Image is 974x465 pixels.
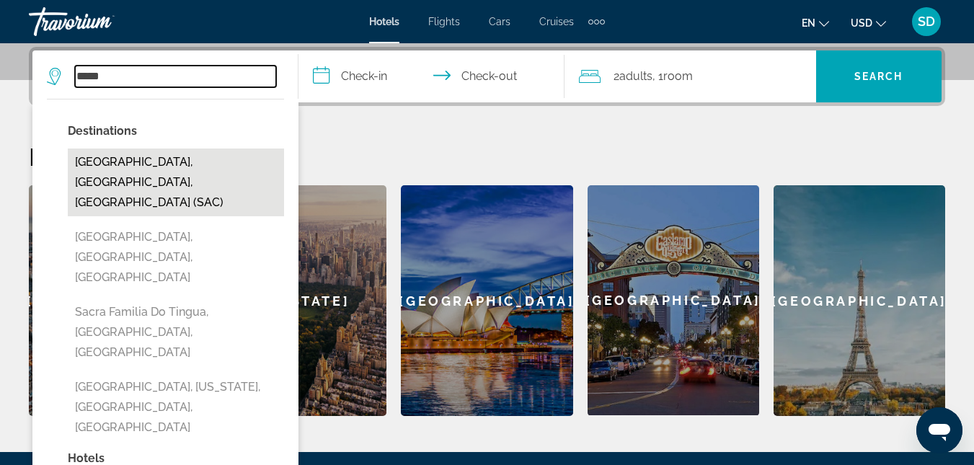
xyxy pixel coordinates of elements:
[29,185,200,416] a: [GEOGRAPHIC_DATA]
[68,298,284,366] button: Sacra Familia Do Tingua, [GEOGRAPHIC_DATA], [GEOGRAPHIC_DATA]
[816,50,942,102] button: Search
[32,50,942,102] div: Search widget
[369,16,399,27] a: Hotels
[802,17,815,29] span: en
[774,185,945,416] a: [GEOGRAPHIC_DATA]
[916,407,962,453] iframe: Button to launch messaging window
[565,50,816,102] button: Travelers: 2 adults, 0 children
[614,66,652,87] span: 2
[588,10,605,33] button: Extra navigation items
[652,66,693,87] span: , 1
[539,16,574,27] a: Cruises
[588,185,759,416] a: [GEOGRAPHIC_DATA]
[298,50,565,102] button: Check in and out dates
[29,3,173,40] a: Travorium
[489,16,510,27] a: Cars
[401,185,572,416] a: [GEOGRAPHIC_DATA]
[215,185,386,416] a: [US_STATE]
[68,373,284,441] button: [GEOGRAPHIC_DATA], [US_STATE], [GEOGRAPHIC_DATA], [GEOGRAPHIC_DATA]
[619,69,652,83] span: Adults
[663,69,693,83] span: Room
[68,149,284,216] button: [GEOGRAPHIC_DATA], [GEOGRAPHIC_DATA], [GEOGRAPHIC_DATA] (SAC)
[428,16,460,27] a: Flights
[68,121,284,141] p: Destinations
[851,17,872,29] span: USD
[802,12,829,33] button: Change language
[918,14,935,29] span: SD
[68,223,284,291] button: [GEOGRAPHIC_DATA], [GEOGRAPHIC_DATA], [GEOGRAPHIC_DATA]
[588,185,759,415] div: [GEOGRAPHIC_DATA]
[908,6,945,37] button: User Menu
[29,142,945,171] h2: Featured Destinations
[854,71,903,82] span: Search
[851,12,886,33] button: Change currency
